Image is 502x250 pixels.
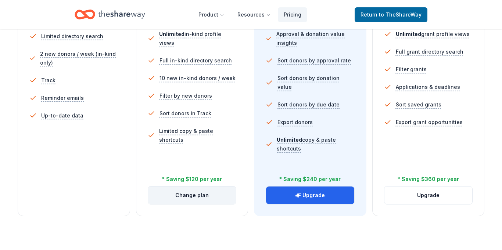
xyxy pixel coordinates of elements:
span: grant profile views [396,31,470,37]
span: Limited directory search [41,32,103,41]
span: Sort donors in Track [159,109,211,118]
span: copy & paste shortcuts [277,137,336,152]
span: Applications & deadlines [396,83,460,91]
span: Unlimited [396,31,421,37]
div: * Saving $240 per year [279,175,341,184]
span: 2 new donors / week (in-kind only) [40,50,118,67]
span: Unlimited [277,137,302,143]
span: Sort donors by due date [277,100,340,109]
span: Track [41,76,55,85]
span: Filter by new donors [159,91,212,100]
span: Export donors [277,118,313,127]
span: Up-to-date data [41,111,83,120]
button: Product [193,7,230,22]
span: Limited copy & paste shortcuts [159,127,236,144]
span: Filter grants [396,65,427,74]
div: * Saving $360 per year [398,175,459,184]
div: * Saving $120 per year [162,175,222,184]
span: to TheShareWay [379,11,422,18]
span: 10 new in-kind donors / week [159,74,236,83]
span: Sort saved grants [396,100,441,109]
button: Change plan [148,186,236,204]
a: Home [75,6,145,23]
nav: Main [193,6,307,23]
span: Sort donors by approval rate [277,56,351,65]
button: Upgrade [384,186,473,204]
span: Unlimited [159,31,184,37]
span: Export grant opportunities [396,118,463,127]
button: Upgrade [266,186,354,204]
span: in-kind profile views [159,31,221,46]
span: Full in-kind directory search [159,56,232,65]
button: Resources [232,7,276,22]
a: Pricing [278,7,307,22]
span: Full grant directory search [396,47,463,56]
span: Reminder emails [41,94,84,102]
span: Approval & donation value insights [276,30,354,47]
span: Sort donors by donation value [277,74,355,91]
a: Returnto TheShareWay [355,7,427,22]
span: Return [361,10,422,19]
